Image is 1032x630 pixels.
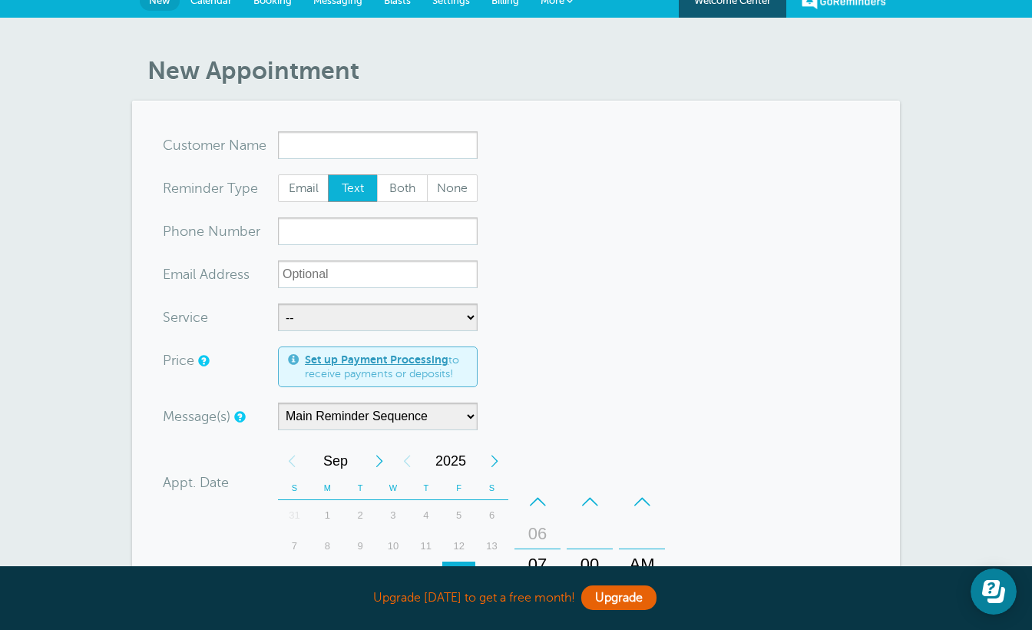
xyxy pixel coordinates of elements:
[311,500,344,531] div: 1
[393,446,421,476] div: Previous Year
[442,562,475,592] div: 19
[442,500,475,531] div: Friday, September 5
[278,562,311,592] div: Sunday, September 14
[132,582,900,615] div: Upgrade [DATE] to get a free month!
[163,217,278,245] div: mber
[278,531,311,562] div: Sunday, September 7
[344,500,377,531] div: Tuesday, September 2
[328,174,379,202] label: Text
[278,531,311,562] div: 7
[623,549,660,580] div: AM
[409,562,442,592] div: Today, Thursday, September 18
[163,181,258,195] label: Reminder Type
[377,476,410,500] th: W
[311,531,344,562] div: 8
[344,562,377,592] div: Tuesday, September 16
[188,224,227,238] span: ne Nu
[475,500,508,531] div: 6
[377,174,428,202] label: Both
[163,310,208,324] label: Service
[278,500,311,531] div: 31
[278,260,478,288] input: Optional
[377,562,410,592] div: 17
[409,562,442,592] div: 18
[475,562,508,592] div: 20
[234,412,243,422] a: Simple templates and custom messages will use the reminder schedule set under Settings > Reminder...
[344,562,377,592] div: 16
[305,353,468,380] span: to receive payments or deposits!
[428,175,477,201] span: None
[311,500,344,531] div: Monday, September 1
[475,562,508,592] div: Saturday, September 20
[475,500,508,531] div: Saturday, September 6
[278,446,306,476] div: Previous Month
[409,476,442,500] th: T
[344,500,377,531] div: 2
[442,476,475,500] th: F
[187,138,240,152] span: tomer N
[571,549,608,580] div: 00
[475,531,508,562] div: Saturday, September 13
[377,500,410,531] div: Wednesday, September 3
[163,131,278,159] div: ame
[279,175,328,201] span: Email
[377,500,410,531] div: 3
[442,562,475,592] div: Friday, September 19
[198,356,207,366] a: An optional price for the appointment. If you set a price, you can include a payment link in your...
[409,531,442,562] div: Thursday, September 11
[163,267,190,281] span: Ema
[278,476,311,500] th: S
[475,531,508,562] div: 13
[311,562,344,592] div: 15
[377,562,410,592] div: Wednesday, September 17
[278,562,311,592] div: 14
[305,353,448,366] a: Set up Payment Processing
[442,500,475,531] div: 5
[278,174,329,202] label: Email
[971,569,1017,615] iframe: Resource center
[329,175,378,201] span: Text
[409,500,442,531] div: 4
[377,531,410,562] div: 10
[190,267,225,281] span: il Add
[581,585,657,610] a: Upgrade
[278,500,311,531] div: Sunday, August 31
[163,260,278,288] div: ress
[163,409,230,423] label: Message(s)
[475,476,508,500] th: S
[409,500,442,531] div: Thursday, September 4
[163,476,229,489] label: Appt. Date
[311,531,344,562] div: Monday, September 8
[442,531,475,562] div: Friday, September 12
[519,519,556,549] div: 06
[311,476,344,500] th: M
[147,56,900,85] h1: New Appointment
[365,446,393,476] div: Next Month
[163,138,187,152] span: Cus
[344,531,377,562] div: Tuesday, September 9
[377,531,410,562] div: Wednesday, September 10
[427,174,478,202] label: None
[344,531,377,562] div: 9
[442,531,475,562] div: 12
[421,446,481,476] span: 2025
[311,562,344,592] div: Monday, September 15
[306,446,365,476] span: September
[409,531,442,562] div: 11
[163,353,194,367] label: Price
[344,476,377,500] th: T
[519,549,556,580] div: 07
[378,175,427,201] span: Both
[163,224,188,238] span: Pho
[481,446,508,476] div: Next Year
